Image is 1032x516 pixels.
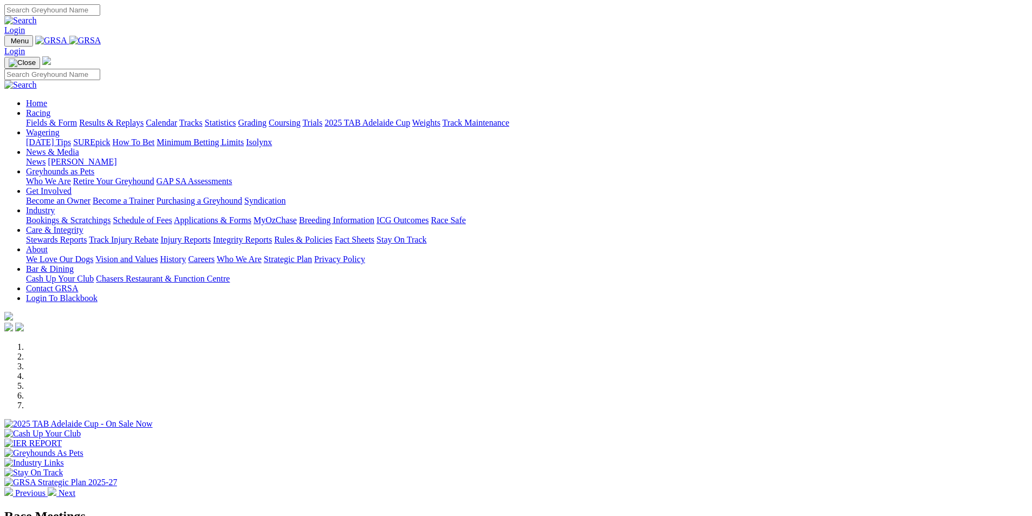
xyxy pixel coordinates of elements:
[4,16,37,25] img: Search
[26,118,77,127] a: Fields & Form
[35,36,67,45] img: GRSA
[26,196,1028,206] div: Get Involved
[113,215,172,225] a: Schedule of Fees
[4,458,64,468] img: Industry Links
[174,215,251,225] a: Applications & Forms
[443,118,509,127] a: Track Maintenance
[73,177,154,186] a: Retire Your Greyhound
[160,254,186,264] a: History
[431,215,465,225] a: Race Safe
[26,186,72,195] a: Get Involved
[59,488,75,498] span: Next
[9,58,36,67] img: Close
[160,235,211,244] a: Injury Reports
[26,196,90,205] a: Become an Owner
[157,196,242,205] a: Purchasing a Greyhound
[188,254,215,264] a: Careers
[26,215,1028,225] div: Industry
[4,429,81,439] img: Cash Up Your Club
[157,138,244,147] a: Minimum Betting Limits
[4,487,13,496] img: chevron-left-pager-white.svg
[335,235,374,244] a: Fact Sheets
[4,478,117,487] img: GRSA Strategic Plan 2025-27
[48,157,116,166] a: [PERSON_NAME]
[205,118,236,127] a: Statistics
[4,69,100,80] input: Search
[93,196,154,205] a: Become a Trainer
[4,312,13,321] img: logo-grsa-white.png
[179,118,203,127] a: Tracks
[264,254,312,264] a: Strategic Plan
[377,215,429,225] a: ICG Outcomes
[26,215,111,225] a: Bookings & Scratchings
[26,128,60,137] a: Wagering
[377,235,426,244] a: Stay On Track
[15,488,46,498] span: Previous
[246,138,272,147] a: Isolynx
[26,274,94,283] a: Cash Up Your Club
[26,177,1028,186] div: Greyhounds as Pets
[238,118,267,127] a: Grading
[146,118,177,127] a: Calendar
[113,138,155,147] a: How To Bet
[26,167,94,176] a: Greyhounds as Pets
[26,177,71,186] a: Who We Are
[274,235,333,244] a: Rules & Policies
[302,118,322,127] a: Trials
[324,118,410,127] a: 2025 TAB Adelaide Cup
[26,157,1028,167] div: News & Media
[73,138,110,147] a: SUREpick
[4,488,48,498] a: Previous
[4,439,62,448] img: IER REPORT
[26,293,98,303] a: Login To Blackbook
[4,47,25,56] a: Login
[48,488,75,498] a: Next
[96,274,230,283] a: Chasers Restaurant & Function Centre
[26,245,48,254] a: About
[11,37,29,45] span: Menu
[26,99,47,108] a: Home
[79,118,144,127] a: Results & Replays
[299,215,374,225] a: Breeding Information
[26,284,78,293] a: Contact GRSA
[4,448,83,458] img: Greyhounds As Pets
[314,254,365,264] a: Privacy Policy
[42,56,51,65] img: logo-grsa-white.png
[89,235,158,244] a: Track Injury Rebate
[4,80,37,90] img: Search
[48,487,56,496] img: chevron-right-pager-white.svg
[15,323,24,331] img: twitter.svg
[26,118,1028,128] div: Racing
[95,254,158,264] a: Vision and Values
[4,25,25,35] a: Login
[26,254,1028,264] div: About
[213,235,272,244] a: Integrity Reports
[26,108,50,117] a: Racing
[26,235,87,244] a: Stewards Reports
[217,254,262,264] a: Who We Are
[26,274,1028,284] div: Bar & Dining
[4,468,63,478] img: Stay On Track
[4,323,13,331] img: facebook.svg
[26,138,71,147] a: [DATE] Tips
[4,57,40,69] button: Toggle navigation
[26,157,46,166] a: News
[26,206,55,215] a: Industry
[269,118,301,127] a: Coursing
[4,419,153,429] img: 2025 TAB Adelaide Cup - On Sale Now
[26,254,93,264] a: We Love Our Dogs
[412,118,440,127] a: Weights
[26,264,74,273] a: Bar & Dining
[26,225,83,234] a: Care & Integrity
[4,35,33,47] button: Toggle navigation
[254,215,297,225] a: MyOzChase
[157,177,232,186] a: GAP SA Assessments
[26,235,1028,245] div: Care & Integrity
[26,147,79,156] a: News & Media
[4,4,100,16] input: Search
[26,138,1028,147] div: Wagering
[69,36,101,45] img: GRSA
[244,196,285,205] a: Syndication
